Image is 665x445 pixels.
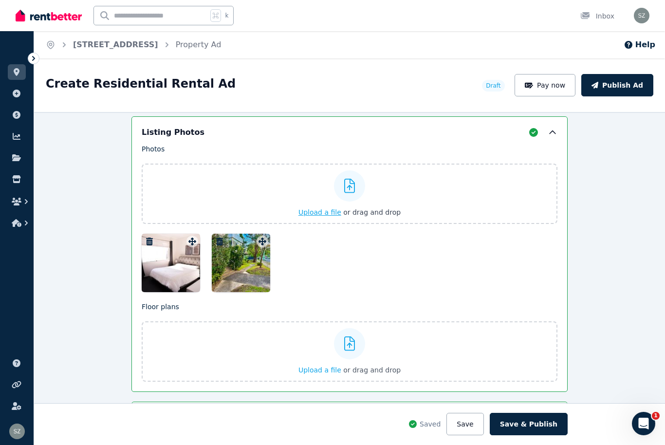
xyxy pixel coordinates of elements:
[298,365,401,375] button: Upload a file or drag and drop
[624,39,655,51] button: Help
[298,207,401,217] button: Upload a file or drag and drop
[142,302,557,312] p: Floor plans
[581,74,653,96] button: Publish Ad
[343,208,401,216] span: or drag and drop
[16,8,82,23] img: RentBetter
[580,11,614,21] div: Inbox
[632,412,655,435] iframe: Intercom live chat
[343,366,401,374] span: or drag and drop
[515,74,576,96] button: Pay now
[142,127,204,138] h5: Listing Photos
[46,76,236,92] h1: Create Residential Rental Ad
[142,144,557,154] p: Photos
[9,424,25,439] img: Shemaine Zarb
[225,12,228,19] span: k
[34,31,233,58] nav: Breadcrumb
[446,413,483,435] button: Save
[298,366,341,374] span: Upload a file
[634,8,649,23] img: Shemaine Zarb
[652,412,660,420] span: 1
[486,82,500,90] span: Draft
[298,208,341,216] span: Upload a file
[420,419,441,429] span: Saved
[73,40,158,49] a: [STREET_ADDRESS]
[490,413,568,435] button: Save & Publish
[176,40,222,49] a: Property Ad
